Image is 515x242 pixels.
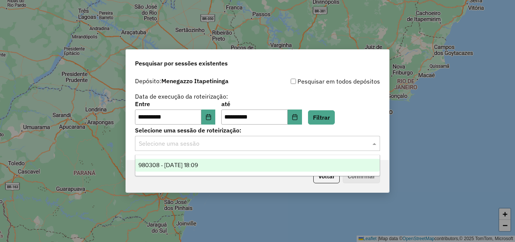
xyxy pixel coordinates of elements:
[138,162,198,168] span: 980308 - [DATE] 18:09
[135,92,228,101] label: Data de execução da roteirização:
[221,99,302,108] label: até
[135,155,380,176] ng-dropdown-panel: Options list
[135,99,215,108] label: Entre
[161,77,228,85] strong: Menegazzo Itapetininga
[135,59,228,68] span: Pesquisar por sessões existentes
[288,110,302,125] button: Choose Date
[135,126,380,135] label: Selecione uma sessão de roteirização:
[313,169,340,183] button: Voltar
[257,77,380,86] div: Pesquisar em todos depósitos
[308,110,335,125] button: Filtrar
[201,110,216,125] button: Choose Date
[135,76,228,85] label: Depósito:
